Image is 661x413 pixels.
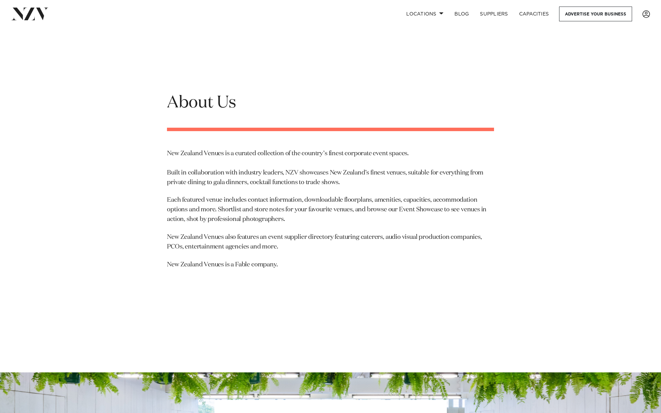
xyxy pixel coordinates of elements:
p: New Zealand Venues is a Fable company. [167,260,494,270]
a: SUPPLIERS [474,7,513,21]
p: New Zealand Venues is a curated collection of the country’s finest corporate event spaces. Built ... [167,149,494,188]
a: Capacities [514,7,555,21]
p: Each featured venue includes contact information, downloadable floorplans, amenities, capacities,... [167,195,494,224]
img: nzv-logo.png [11,8,49,20]
h1: About Us [167,92,494,114]
p: New Zealand Venues also features an event supplier directory featuring caterers, audio visual pro... [167,233,494,252]
a: Advertise your business [559,7,632,21]
a: Locations [401,7,449,21]
a: BLOG [449,7,474,21]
